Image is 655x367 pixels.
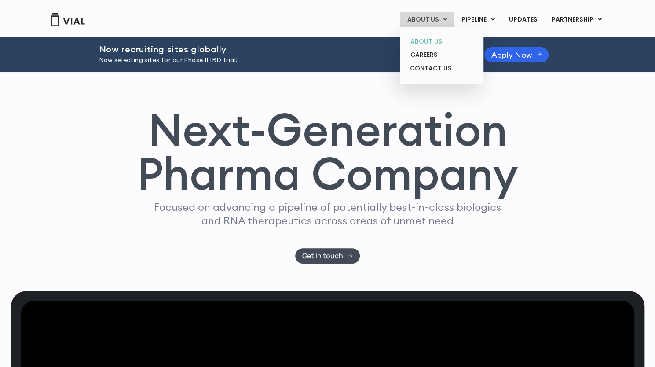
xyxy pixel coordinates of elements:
[403,48,480,62] a: CAREERS
[302,253,343,259] span: Get in touch
[99,55,462,65] p: Now selecting sites for our Phase II IBD trial!
[403,35,480,48] a: ABOUT US
[137,107,518,196] h1: Next-Generation Pharma Company
[403,62,480,76] a: CONTACT US
[484,47,549,62] a: Apply Now
[99,44,462,54] h2: Now recruiting sites globally
[400,12,454,27] a: ABOUT USMenu Toggle
[150,200,505,228] p: Focused on advancing a pipeline of potentially best-in-class biologics and RNA therapeutics acros...
[501,12,544,27] a: UPDATES
[544,12,608,27] a: PARTNERSHIPMenu Toggle
[50,13,85,26] img: Vial Logo
[295,248,360,264] a: Get in touch
[454,12,501,27] a: PIPELINEMenu Toggle
[491,51,532,58] span: Apply Now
